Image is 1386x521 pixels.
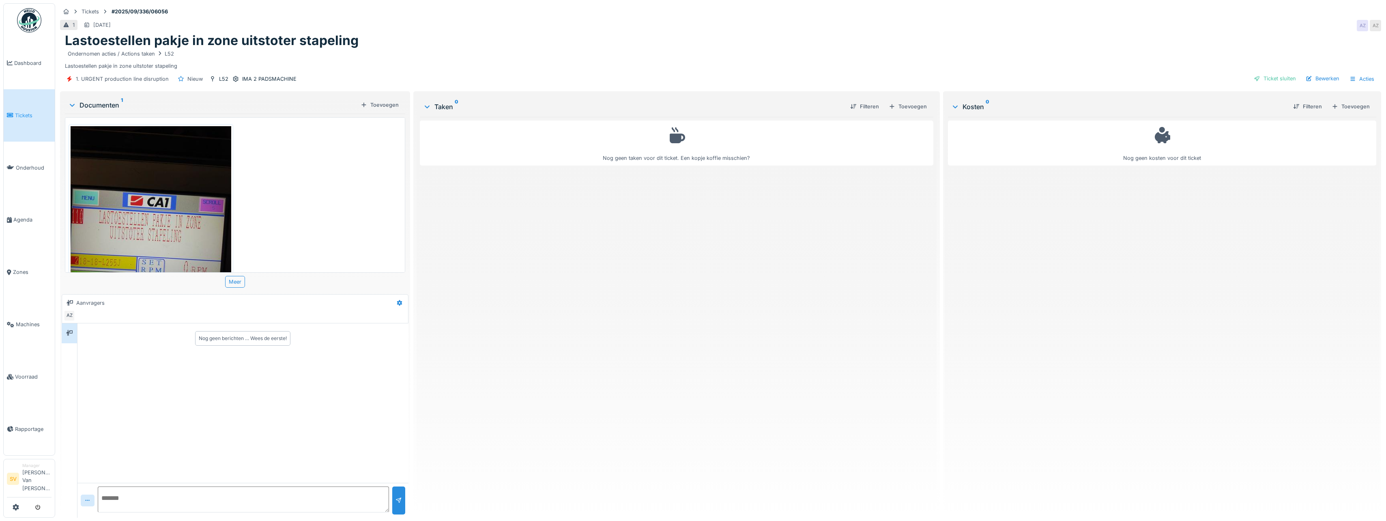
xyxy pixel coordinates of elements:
div: Toevoegen [885,101,930,112]
div: Ticket sluiten [1251,73,1299,84]
div: Documenten [68,100,357,110]
span: Tickets [15,112,52,119]
div: Ondernomen acties / Actions taken L52 [68,50,174,58]
div: Meer [225,276,245,288]
div: [DATE] [93,21,111,29]
a: Onderhoud [4,142,55,194]
div: 1 [73,21,75,29]
div: AZ [1357,20,1368,31]
div: L52 [219,75,228,83]
div: Nieuw [187,75,203,83]
img: Badge_color-CXgf-gQk.svg [17,8,41,32]
span: Agenda [13,216,52,224]
div: Nog geen kosten voor dit ticket [953,124,1371,162]
div: Lastoestellen pakje in zone uitstoter stapeling [65,49,1376,70]
span: Zones [13,268,52,276]
img: 7c65xjnqq10c9cyhrq664xviz268 [71,126,231,340]
h1: Lastoestellen pakje in zone uitstoter stapeling [65,33,359,48]
div: Bewerken [1302,73,1343,84]
div: Kosten [951,102,1287,112]
div: Nog geen taken voor dit ticket. Een kopje koffie misschien? [425,124,928,162]
div: Filteren [847,101,882,112]
div: Filteren [1290,101,1325,112]
sup: 0 [986,102,989,112]
li: [PERSON_NAME] Van [PERSON_NAME] [22,463,52,495]
a: Voorraad [4,351,55,403]
span: Onderhoud [16,164,52,172]
div: Taken [423,102,844,112]
span: Machines [16,321,52,328]
sup: 0 [455,102,458,112]
div: Nog geen berichten … Wees de eerste! [199,335,287,342]
a: Machines [4,298,55,351]
div: Manager [22,463,52,469]
div: IMA 2 PADSMACHINE [242,75,297,83]
span: Dashboard [14,59,52,67]
div: Toevoegen [357,99,402,110]
li: SV [7,473,19,485]
span: Voorraad [15,373,52,381]
span: Rapportage [15,425,52,433]
a: Tickets [4,89,55,142]
div: Acties [1346,73,1378,85]
a: SV Manager[PERSON_NAME] Van [PERSON_NAME] [7,463,52,497]
div: AZ [64,310,75,321]
div: AZ [1370,20,1381,31]
div: 1. URGENT production line disruption [76,75,169,83]
a: Dashboard [4,37,55,89]
div: Tickets [82,8,99,15]
a: Zones [4,246,55,298]
div: Toevoegen [1328,101,1373,112]
div: Aanvragers [76,299,105,307]
strong: #2025/09/336/06056 [108,8,171,15]
sup: 1 [121,100,123,110]
a: Agenda [4,194,55,246]
a: Rapportage [4,403,55,455]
